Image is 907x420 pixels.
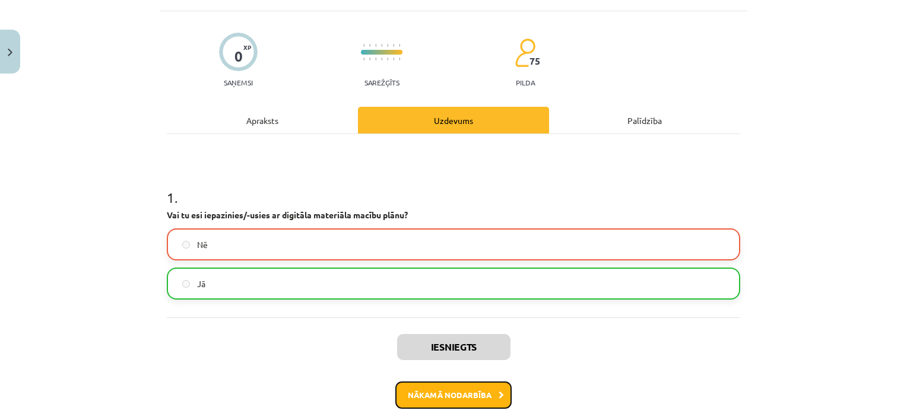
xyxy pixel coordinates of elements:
[399,58,400,61] img: icon-short-line-57e1e144782c952c97e751825c79c345078a6d821885a25fce030b3d8c18986b.svg
[167,107,358,133] div: Apraksts
[381,44,382,47] img: icon-short-line-57e1e144782c952c97e751825c79c345078a6d821885a25fce030b3d8c18986b.svg
[363,44,364,47] img: icon-short-line-57e1e144782c952c97e751825c79c345078a6d821885a25fce030b3d8c18986b.svg
[363,58,364,61] img: icon-short-line-57e1e144782c952c97e751825c79c345078a6d821885a25fce030b3d8c18986b.svg
[197,238,208,251] span: Nē
[167,168,740,205] h1: 1 .
[387,44,388,47] img: icon-short-line-57e1e144782c952c97e751825c79c345078a6d821885a25fce030b3d8c18986b.svg
[358,107,549,133] div: Uzdevums
[387,58,388,61] img: icon-short-line-57e1e144782c952c97e751825c79c345078a6d821885a25fce030b3d8c18986b.svg
[167,209,408,220] strong: Vai tu esi iepazinies/-usies ar digitāla materiāla macību plānu?
[375,58,376,61] img: icon-short-line-57e1e144782c952c97e751825c79c345078a6d821885a25fce030b3d8c18986b.svg
[8,49,12,56] img: icon-close-lesson-0947bae3869378f0d4975bcd49f059093ad1ed9edebbc8119c70593378902aed.svg
[397,334,510,360] button: Iesniegts
[219,78,258,87] p: Saņemsi
[369,58,370,61] img: icon-short-line-57e1e144782c952c97e751825c79c345078a6d821885a25fce030b3d8c18986b.svg
[197,278,205,290] span: Jā
[393,44,394,47] img: icon-short-line-57e1e144782c952c97e751825c79c345078a6d821885a25fce030b3d8c18986b.svg
[243,44,251,50] span: XP
[515,38,535,68] img: students-c634bb4e5e11cddfef0936a35e636f08e4e9abd3cc4e673bd6f9a4125e45ecb1.svg
[395,381,512,409] button: Nākamā nodarbība
[549,107,740,133] div: Palīdzība
[393,58,394,61] img: icon-short-line-57e1e144782c952c97e751825c79c345078a6d821885a25fce030b3d8c18986b.svg
[516,78,535,87] p: pilda
[529,56,540,66] span: 75
[182,241,190,249] input: Nē
[182,280,190,288] input: Jā
[364,78,399,87] p: Sarežģīts
[369,44,370,47] img: icon-short-line-57e1e144782c952c97e751825c79c345078a6d821885a25fce030b3d8c18986b.svg
[375,44,376,47] img: icon-short-line-57e1e144782c952c97e751825c79c345078a6d821885a25fce030b3d8c18986b.svg
[234,48,243,65] div: 0
[399,44,400,47] img: icon-short-line-57e1e144782c952c97e751825c79c345078a6d821885a25fce030b3d8c18986b.svg
[381,58,382,61] img: icon-short-line-57e1e144782c952c97e751825c79c345078a6d821885a25fce030b3d8c18986b.svg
